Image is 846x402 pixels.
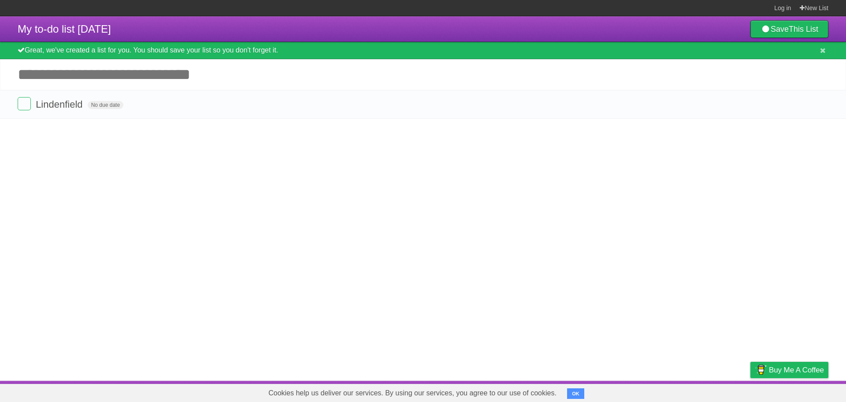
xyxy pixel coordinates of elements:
a: Suggest a feature [773,383,828,400]
span: Cookies help us deliver our services. By using our services, you agree to our use of cookies. [260,384,565,402]
a: Privacy [739,383,762,400]
b: This List [789,25,818,34]
span: Lindenfield [36,99,85,110]
button: OK [567,388,584,399]
a: About [633,383,652,400]
span: My to-do list [DATE] [18,23,111,35]
a: Buy me a coffee [750,362,828,378]
a: Terms [709,383,728,400]
label: Done [18,97,31,110]
span: Buy me a coffee [769,362,824,378]
span: No due date [88,101,123,109]
img: Buy me a coffee [755,362,767,377]
a: SaveThis List [750,20,828,38]
a: Developers [662,383,698,400]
